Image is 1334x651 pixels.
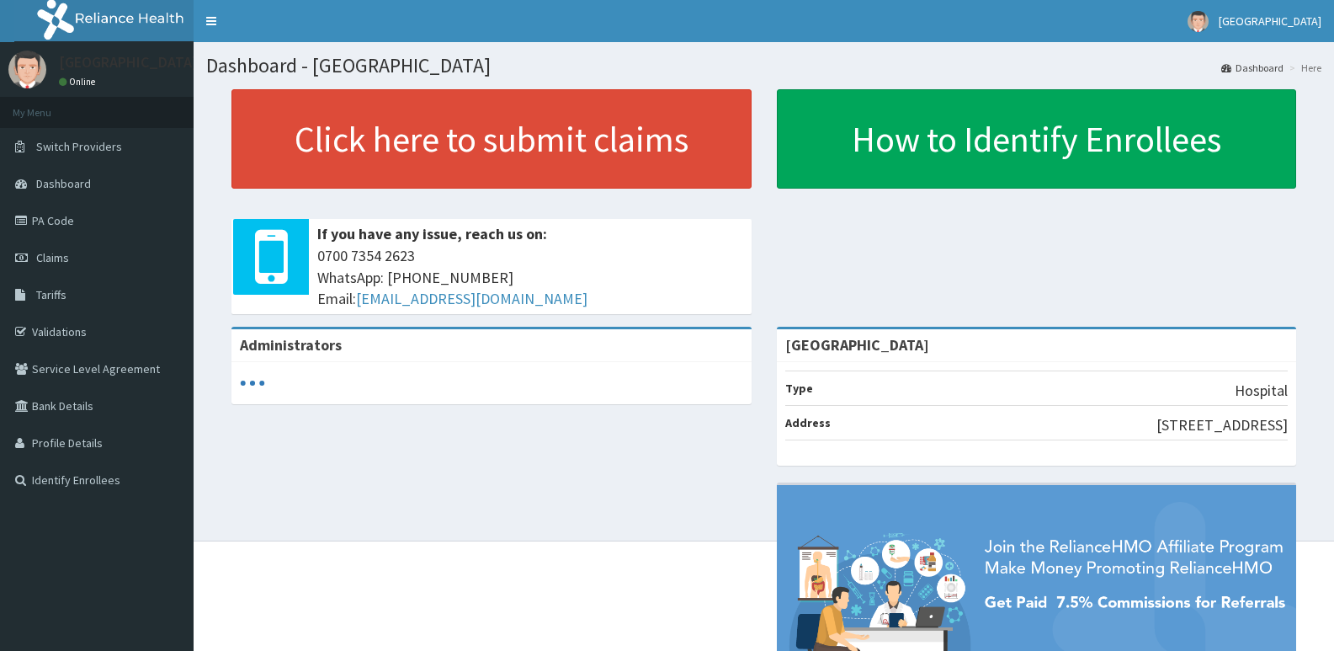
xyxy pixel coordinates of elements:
img: User Image [1188,11,1209,32]
p: [STREET_ADDRESS] [1156,414,1288,436]
b: Administrators [240,335,342,355]
strong: [GEOGRAPHIC_DATA] [785,335,929,355]
svg: audio-loading [240,371,265,396]
img: User Image [8,51,46,88]
span: Switch Providers [36,139,122,154]
a: How to Identify Enrollees [777,89,1297,189]
p: Hospital [1235,380,1288,402]
li: Here [1285,61,1321,75]
span: Tariffs [36,287,66,302]
a: Dashboard [1221,61,1284,75]
span: [GEOGRAPHIC_DATA] [1219,13,1321,29]
span: 0700 7354 2623 WhatsApp: [PHONE_NUMBER] Email: [317,245,743,310]
a: Online [59,76,99,88]
h1: Dashboard - [GEOGRAPHIC_DATA] [206,55,1321,77]
p: [GEOGRAPHIC_DATA] [59,55,198,70]
b: Address [785,415,831,430]
b: If you have any issue, reach us on: [317,224,547,243]
a: [EMAIL_ADDRESS][DOMAIN_NAME] [356,289,587,308]
span: Dashboard [36,176,91,191]
b: Type [785,381,813,396]
a: Click here to submit claims [231,89,752,189]
span: Claims [36,250,69,265]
